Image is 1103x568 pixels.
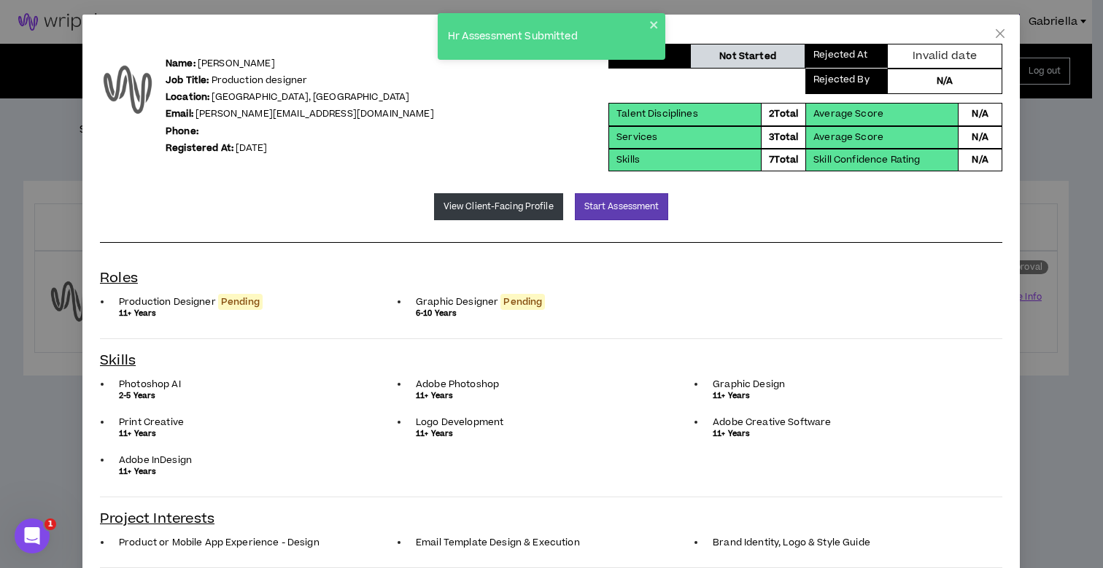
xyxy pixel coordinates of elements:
a: [PERSON_NAME][EMAIL_ADDRESS][DOMAIN_NAME] [196,107,434,120]
b: Job Title: [166,74,209,87]
span: Pending [501,294,546,310]
p: 11+ Years [119,308,391,319]
a: View Client-Facing Profile [434,193,563,220]
iframe: Intercom live chat [15,518,50,553]
p: Product or Mobile App Experience - Design [119,537,391,548]
p: Graphic Design [713,378,986,390]
p: [PERSON_NAME] [166,57,434,71]
h4: Roles [100,268,1002,289]
p: Photoshop AI [119,378,391,390]
b: Name: [166,57,196,70]
p: 3 Total [770,131,799,144]
p: N/A [937,74,953,88]
p: Production Designer [119,296,391,308]
b: Registered At: [166,141,233,155]
h4: Skills [100,351,1002,371]
h4: Project Interests [100,509,1002,529]
b: Email: [166,107,193,120]
p: N/A [972,107,988,121]
p: N/A [972,153,988,167]
p: 6-10 Years [416,308,688,319]
p: 11+ Years [416,390,688,402]
p: Adobe Photoshop [416,378,688,390]
p: Average Score [814,131,884,144]
p: Not Started [720,50,777,63]
p: Services [617,131,658,144]
p: Brand Identity, Logo & Style Guide [713,537,986,548]
b: Phone: [166,125,198,138]
p: N/A [972,131,988,144]
button: close [649,19,659,31]
p: 11+ Years [713,390,986,402]
span: 1 [44,518,56,530]
div: Hr Assessment Submitted [444,25,649,49]
p: 2-5 Years [119,390,391,402]
p: 11+ Years [416,428,688,440]
p: Print Creative [119,416,391,428]
p: Production designer [166,74,434,87]
p: Skills [617,153,640,167]
span: close [995,28,1007,39]
div: Invalid date [888,44,1002,69]
p: 11+ Years [119,466,391,478]
p: Graphic Designer [416,296,688,308]
p: 11+ Years [119,428,391,440]
span: [GEOGRAPHIC_DATA] , [GEOGRAPHIC_DATA] [212,90,410,104]
p: Rejected By [814,73,870,90]
p: Adobe Creative Software [713,416,986,428]
p: 2 Total [770,107,799,121]
p: Skill Confidence Rating [814,153,921,167]
p: Average Score [814,107,884,121]
p: 11+ Years [713,428,986,440]
span: Pending [218,294,263,310]
button: Start Assessment [575,193,669,220]
p: Logo Development [416,416,688,428]
p: Adobe InDesign [119,454,391,466]
p: Rejected At [814,48,868,64]
p: [DATE] [166,141,434,155]
b: Location: [166,90,209,104]
button: Close [981,15,1021,54]
p: Talent Disciplines [617,107,699,121]
img: default-user-profile.png [95,57,160,122]
p: 7 Total [770,153,799,167]
p: Email Template Design & Execution [416,537,688,548]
